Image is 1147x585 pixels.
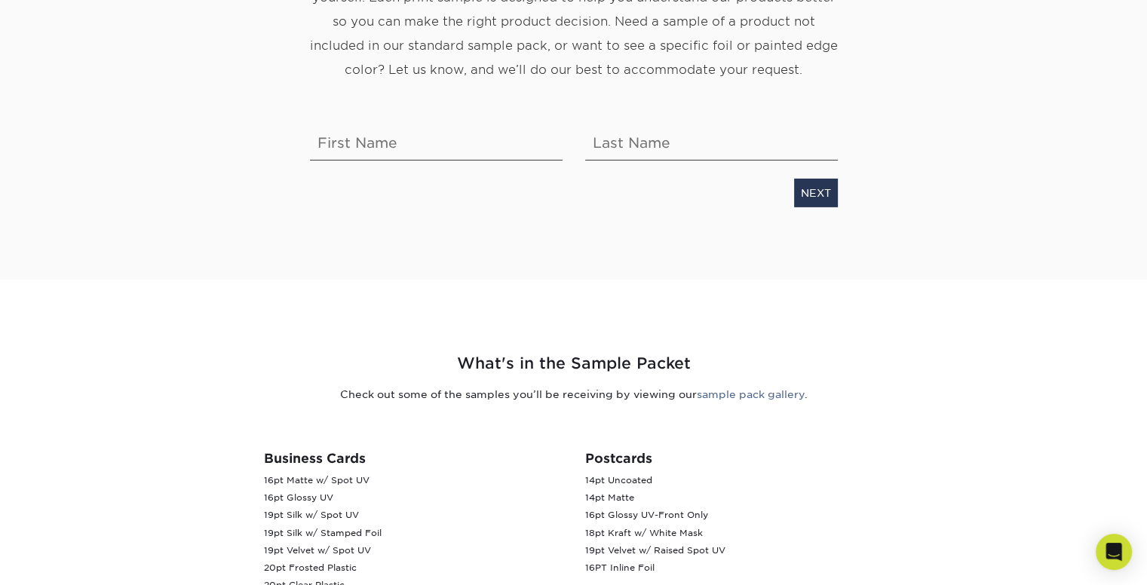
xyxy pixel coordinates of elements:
a: NEXT [794,179,838,207]
div: Open Intercom Messenger [1096,534,1132,570]
p: Check out some of the samples you’ll be receiving by viewing our . [133,387,1015,402]
iframe: Google Customer Reviews [4,539,128,580]
a: sample pack gallery [697,388,805,400]
h2: What's in the Sample Packet [133,352,1015,375]
h3: Business Cards [264,451,563,466]
p: 14pt Uncoated 14pt Matte 16pt Glossy UV-Front Only 18pt Kraft w/ White Mask 19pt Velvet w/ Raised... [585,472,884,577]
h3: Postcards [585,451,884,466]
